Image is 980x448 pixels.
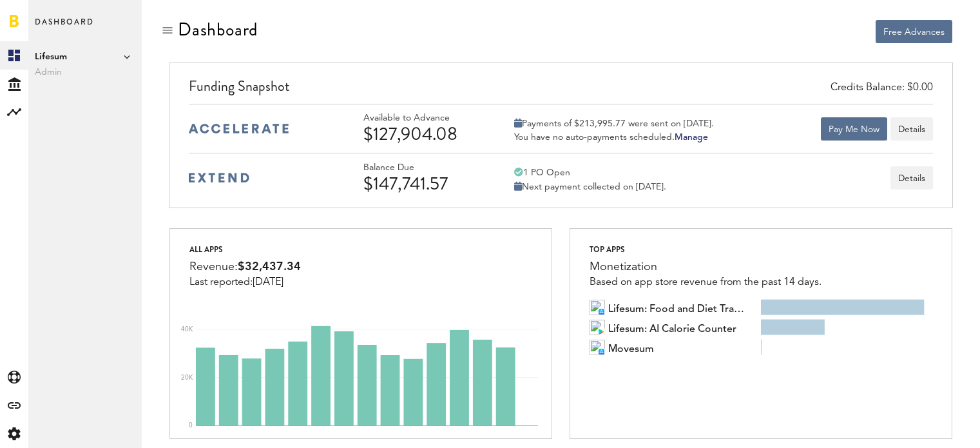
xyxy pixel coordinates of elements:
img: extend-medium-blue-logo.svg [189,173,249,183]
button: Details [890,166,933,190]
div: Payments of $213,995.77 were sent on [DATE]. [514,118,714,130]
div: Next payment collected on [DATE]. [514,181,666,193]
span: Movesum [608,340,654,355]
div: Monetization [590,257,821,277]
div: All apps [189,242,301,257]
div: You have no auto-payments scheduled. [514,131,714,143]
span: Lifesum: Food and Diet Tracker [608,300,748,315]
img: 21.png [598,308,605,315]
button: Free Advances [876,20,952,43]
iframe: Opens a widget where you can find more information [881,409,967,442]
img: 7fNrWWPMQZgIs_sVv5Bb3jME5KbEqguW8n4PDo4FsZzvI-xGE2jiJQ2ah8xdkvyTNQ [590,320,605,335]
button: Pay Me Now [821,117,887,141]
div: Funding Snapshot [189,76,932,104]
span: $32,437.34 [238,261,301,273]
span: Dashboard [35,14,94,41]
div: Top apps [590,242,821,257]
div: 1 PO Open [514,167,666,179]
div: $147,741.57 [363,173,486,194]
img: 100x100bb_Xzt0BIY.jpg [590,300,605,315]
text: 40K [181,326,193,333]
div: Dashboard [178,19,258,40]
div: Revenue: [189,257,301,277]
img: 100x100bb_nkD49Df.jpg [590,340,605,355]
img: accelerate-medium-blue-logo.svg [189,124,289,133]
a: Manage [675,133,708,142]
div: Based on app store revenue from the past 14 days. [590,277,821,288]
div: Balance Due [363,162,486,173]
div: Last reported: [189,277,301,288]
span: [DATE] [253,277,283,287]
img: 21.png [598,348,605,355]
button: Details [890,117,933,141]
span: Admin [35,64,135,80]
span: Lifesum [35,49,135,64]
span: Lifesum: AI Calorie Counter [608,320,736,335]
div: Credits Balance: $0.00 [831,81,933,95]
text: 0 [189,422,193,429]
img: 17.png [598,328,605,335]
div: Available to Advance [363,113,486,124]
div: $127,904.08 [363,124,486,144]
text: 20K [181,375,193,381]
